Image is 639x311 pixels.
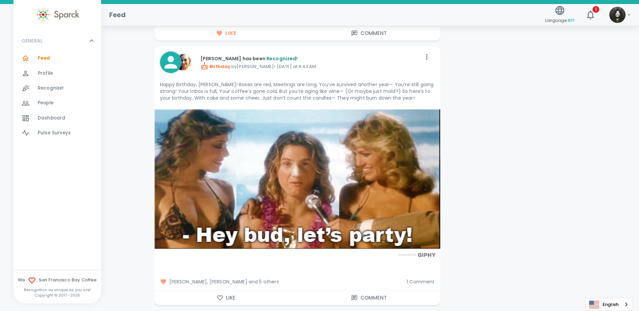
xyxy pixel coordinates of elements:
button: 1 [582,7,599,23]
span: en [568,16,574,24]
span: Profile [38,70,53,77]
button: Comment [297,291,440,305]
span: Recognized! [266,55,298,62]
button: Like [155,26,297,40]
div: Language [585,298,632,311]
p: Recognition as unique as you are! [13,287,101,292]
a: Feed [13,51,101,66]
a: Pulse Surveys [13,126,101,140]
p: Happy Birthday, [PERSON_NAME]! Roses are red, Meetings are long, You’ve survived another year— Yo... [160,81,435,101]
span: Feed [38,55,50,62]
span: Pulse Surveys [38,130,71,136]
a: English [586,298,632,311]
p: Copyright © 2017 - 2025 [13,292,101,298]
p: [PERSON_NAME] has been [200,55,421,62]
span: Dashboard [38,115,65,122]
span: Recognize! [38,85,64,92]
a: Profile [13,66,101,81]
div: GENERAL [13,31,101,51]
button: Language:en [542,3,577,27]
p: GENERAL [22,37,42,44]
button: Like [155,291,297,305]
span: We San Francisco Bay Coffee [13,276,101,284]
img: Picture of Angel [609,7,626,23]
a: Sparck logo [13,7,101,23]
div: GENERAL [13,51,101,143]
h1: Feed [109,9,126,20]
p: by [PERSON_NAME] • [DATE] at 9:43 AM [200,62,421,70]
aside: Language selected: English [585,298,632,311]
button: Comment [297,26,440,40]
span: People [38,100,54,106]
img: Powered by GIPHY [397,253,438,257]
a: Recognize! [13,81,101,96]
img: Picture of Nikki Meeks [175,54,191,70]
a: Dashboard [13,111,101,126]
a: People [13,96,101,110]
img: Sparck logo [35,7,79,23]
span: 1 Comment [407,278,435,285]
span: [PERSON_NAME], [PERSON_NAME] and 5 others [160,278,402,285]
span: 1 [593,6,599,13]
span: Birthday [200,63,230,70]
span: Language: [545,16,574,25]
